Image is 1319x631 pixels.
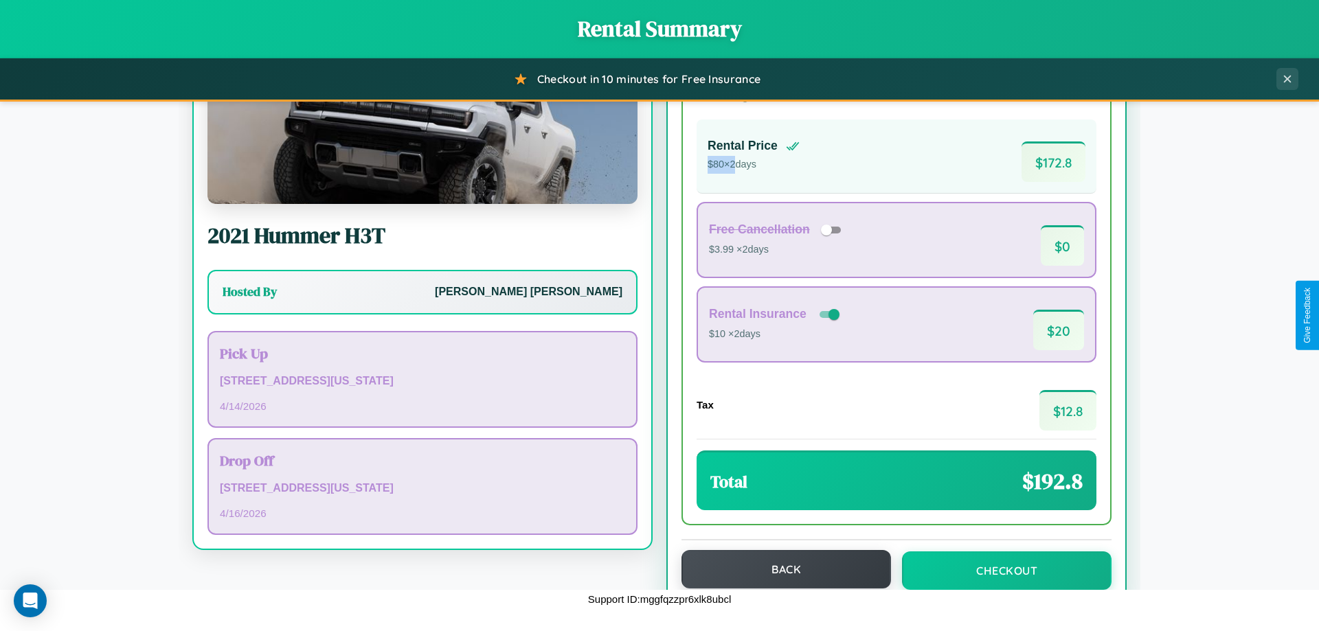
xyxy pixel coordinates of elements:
span: $ 172.8 [1022,141,1085,182]
p: $3.99 × 2 days [709,241,846,259]
p: $ 80 × 2 days [708,156,800,174]
h4: Rental Price [708,139,778,153]
h1: Rental Summary [14,14,1305,44]
h3: Pick Up [220,343,625,363]
button: Back [681,550,891,588]
h3: Total [710,470,747,493]
h4: Tax [697,399,714,411]
p: Support ID: mggfqzzpr6xlk8ubcl [588,590,731,608]
p: [PERSON_NAME] [PERSON_NAME] [435,282,622,302]
img: Hummer H3T [207,67,638,204]
span: $ 20 [1033,310,1084,350]
span: Checkout in 10 minutes for Free Insurance [537,72,760,86]
p: $10 × 2 days [709,325,842,343]
h2: 2021 Hummer H3T [207,220,638,251]
span: $ 0 [1041,225,1084,266]
h3: Drop Off [220,450,625,470]
div: Open Intercom Messenger [14,584,47,617]
button: Checkout [902,551,1112,590]
p: [STREET_ADDRESS][US_STATE] [220,371,625,391]
div: Give Feedback [1303,288,1312,343]
span: $ 192.8 [1022,466,1083,496]
h3: Hosted By [223,284,277,300]
p: 4 / 16 / 2026 [220,504,625,523]
span: $ 12.8 [1039,390,1096,431]
h4: Rental Insurance [709,307,807,321]
p: [STREET_ADDRESS][US_STATE] [220,479,625,498]
p: 4 / 14 / 2026 [220,397,625,415]
h4: Free Cancellation [709,222,810,237]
